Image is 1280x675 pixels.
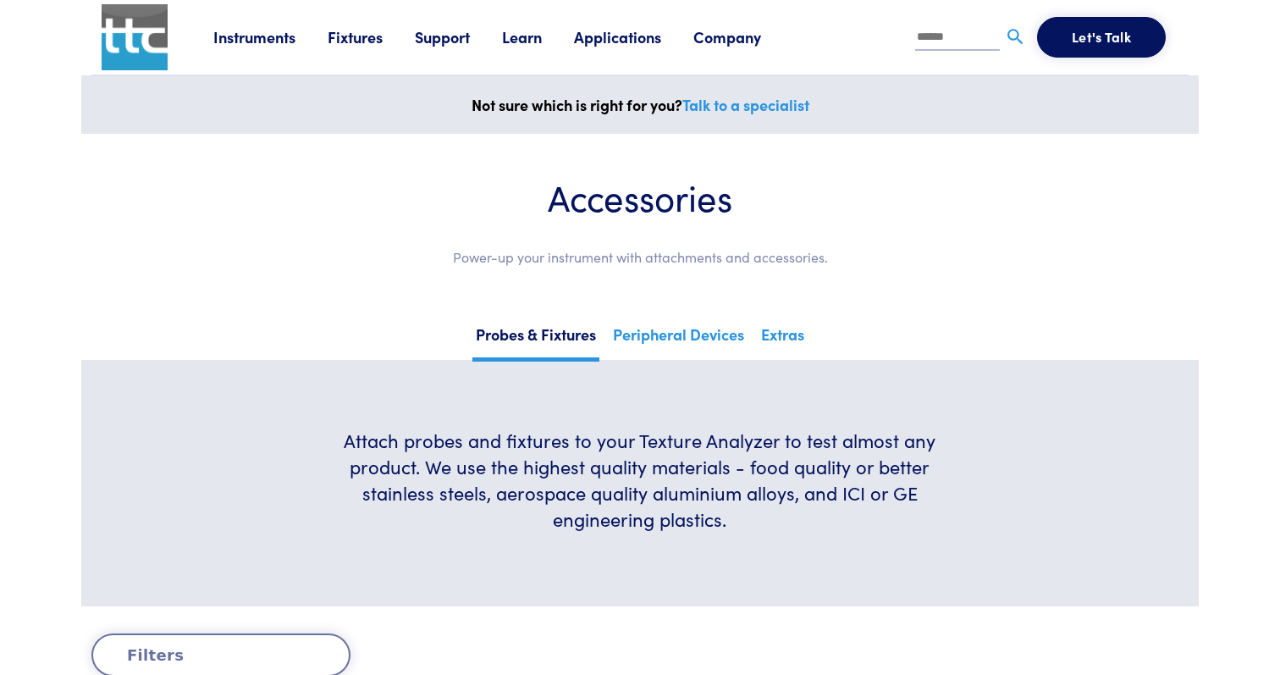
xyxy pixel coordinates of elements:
[472,320,599,362] a: Probes & Fixtures
[132,174,1148,219] h1: Accessories
[682,94,809,115] a: Talk to a specialist
[1037,17,1166,58] button: Let's Talk
[415,26,502,47] a: Support
[610,320,748,357] a: Peripheral Devices
[758,320,808,357] a: Extras
[213,26,328,47] a: Instruments
[102,4,168,70] img: ttc_logo_1x1_v1.0.png
[91,92,1189,118] p: Not sure which is right for you?
[693,26,793,47] a: Company
[132,246,1148,268] p: Power-up your instrument with attachments and accessories.
[574,26,693,47] a: Applications
[323,428,957,532] h6: Attach probes and fixtures to your Texture Analyzer to test almost any product. We use the highes...
[502,26,574,47] a: Learn
[328,26,415,47] a: Fixtures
